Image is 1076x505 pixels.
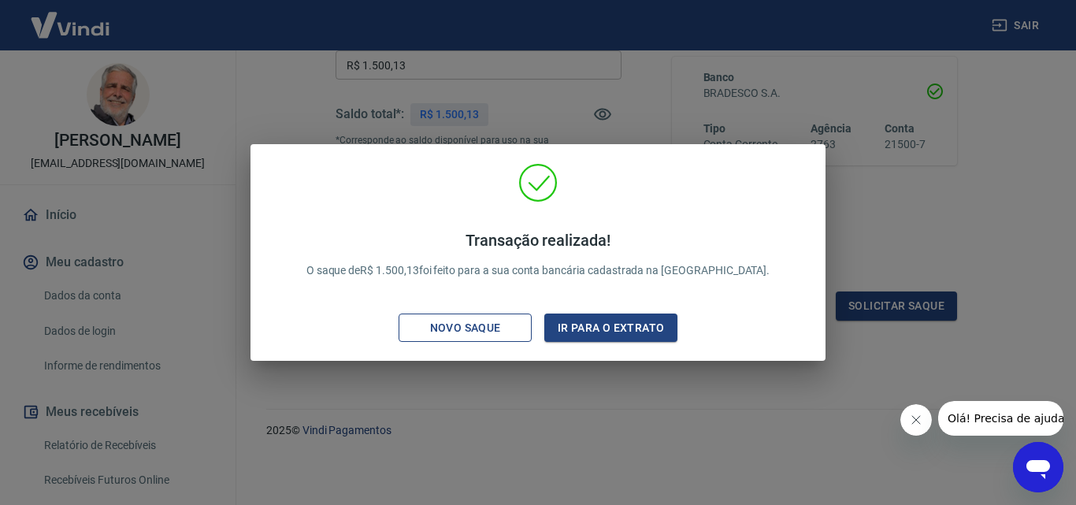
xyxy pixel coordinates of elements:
[938,401,1063,436] iframe: Mensagem da empresa
[411,318,520,338] div: Novo saque
[1013,442,1063,492] iframe: Botão para abrir a janela de mensagens
[9,11,132,24] span: Olá! Precisa de ajuda?
[900,404,932,436] iframe: Fechar mensagem
[544,314,677,343] button: Ir para o extrato
[399,314,532,343] button: Novo saque
[306,231,770,279] p: O saque de R$ 1.500,13 foi feito para a sua conta bancária cadastrada na [GEOGRAPHIC_DATA].
[306,231,770,250] h4: Transação realizada!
